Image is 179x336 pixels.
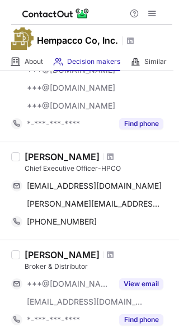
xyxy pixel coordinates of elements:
[27,101,115,111] span: ***@[DOMAIN_NAME]
[67,57,120,66] span: Decision makers
[37,34,118,47] h1: Hempacco Co, Inc.
[27,199,163,209] span: [PERSON_NAME][EMAIL_ADDRESS][PERSON_NAME][DOMAIN_NAME]
[27,297,143,307] span: [EMAIL_ADDRESS][DOMAIN_NAME]
[25,57,43,66] span: About
[27,217,97,227] span: [PHONE_NUMBER]
[25,249,100,260] div: [PERSON_NAME]
[144,57,167,66] span: Similar
[11,27,34,50] img: 93edce1a10d89198bd419f0a956c591c
[25,262,172,272] div: Broker & Distributor
[27,83,115,93] span: ***@[DOMAIN_NAME]
[119,314,163,325] button: Reveal Button
[25,164,172,174] div: Chief Executive Officer-HPCO
[25,151,100,162] div: [PERSON_NAME]
[27,279,112,289] span: ***@[DOMAIN_NAME]
[119,118,163,129] button: Reveal Button
[27,181,162,191] span: [EMAIL_ADDRESS][DOMAIN_NAME]
[22,7,89,20] img: ContactOut v5.3.10
[119,278,163,290] button: Reveal Button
